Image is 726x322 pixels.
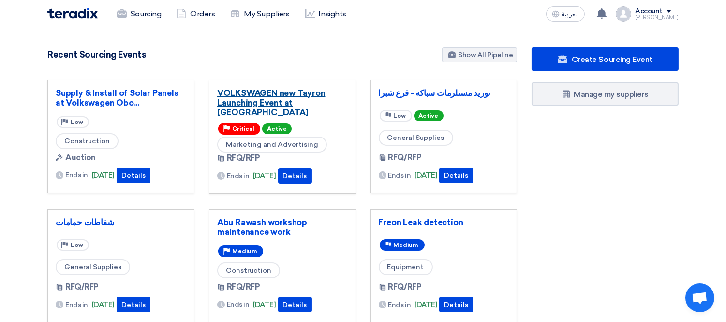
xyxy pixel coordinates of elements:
[232,248,257,255] span: Medium
[379,259,433,275] span: Equipment
[117,168,150,183] button: Details
[442,47,517,62] a: Show All Pipeline
[635,15,679,20] div: [PERSON_NAME]
[217,217,348,237] a: Abu Rawash workshop maintenance work
[685,283,714,312] a: Open chat
[415,299,437,310] span: [DATE]
[253,299,276,310] span: [DATE]
[562,11,579,18] span: العربية
[278,168,312,184] button: Details
[92,170,115,181] span: [DATE]
[65,300,88,310] span: Ends in
[109,3,169,25] a: Sourcing
[217,137,327,153] span: Marketing and Advertising
[47,49,146,60] h4: Recent Sourcing Events
[388,152,422,164] span: RFQ/RFP
[388,170,411,181] span: Ends in
[297,3,354,25] a: Insights
[222,3,297,25] a: My Suppliers
[379,130,453,146] span: General Supplies
[278,297,312,312] button: Details
[71,119,83,125] span: Low
[532,82,679,106] a: Manage my suppliers
[65,152,95,164] span: Auction
[379,217,509,227] a: Freon Leak detection
[388,281,422,293] span: RFQ/RFP
[227,281,260,293] span: RFQ/RFP
[65,170,88,180] span: Ends in
[56,259,130,275] span: General Supplies
[439,297,473,312] button: Details
[635,7,663,15] div: Account
[56,88,186,107] a: Supply & Install of Solar Panels at Volkswagen Obo...
[616,6,631,22] img: profile_test.png
[388,300,411,310] span: Ends in
[56,133,119,149] span: Construction
[546,6,585,22] button: العربية
[253,170,276,182] span: [DATE]
[169,3,222,25] a: Orders
[65,281,99,293] span: RFQ/RFP
[262,123,292,134] span: Active
[394,242,419,248] span: Medium
[92,299,115,310] span: [DATE]
[56,217,186,227] a: شفاطات حمامات
[572,55,652,64] span: Create Sourcing Event
[414,110,444,121] span: Active
[232,125,254,132] span: Critical
[394,112,406,119] span: Low
[415,170,437,181] span: [DATE]
[439,168,473,183] button: Details
[217,88,348,117] a: VOLKSWAGEN new Tayron Launching Event at [GEOGRAPHIC_DATA]
[227,171,250,181] span: Ends in
[217,262,280,278] span: Construction
[47,8,98,19] img: Teradix logo
[71,242,83,248] span: Low
[117,297,150,312] button: Details
[227,299,250,309] span: Ends in
[379,88,509,98] a: توريد مستلزمات سباكة - فرع شبرا
[227,153,260,164] span: RFQ/RFP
